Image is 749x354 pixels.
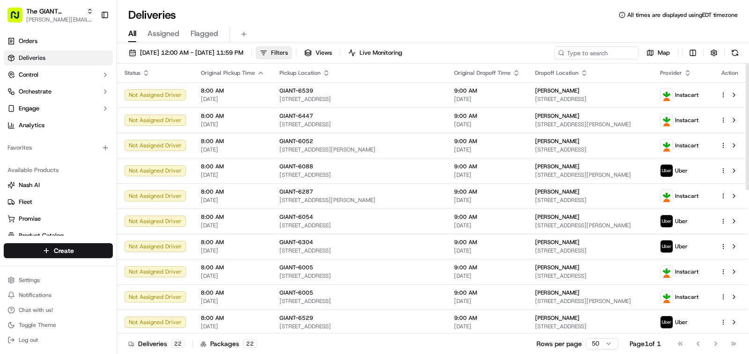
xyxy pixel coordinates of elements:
img: profile_instacart_ahold_partner.png [661,139,673,152]
span: GIANT-6005 [279,289,313,296]
button: Settings [4,274,113,287]
span: [STREET_ADDRESS] [279,222,439,229]
p: Rows per page [536,339,582,348]
span: 8:00 AM [201,289,264,296]
span: 8:00 AM [201,188,264,195]
div: 💻 [79,137,87,144]
span: Map [658,49,670,57]
span: [STREET_ADDRESS] [279,323,439,330]
span: 9:00 AM [454,137,520,145]
img: Nash [9,9,28,28]
span: [DATE] [454,222,520,229]
span: [STREET_ADDRESS] [279,247,439,254]
button: Log out [4,333,113,347]
div: 22 [243,340,257,348]
a: 📗Knowledge Base [6,132,75,149]
img: profile_uber_ahold_partner.png [661,165,673,177]
div: Page 1 of 1 [630,339,661,348]
span: Instacart [675,91,698,99]
span: [DATE] [201,146,264,153]
span: [DATE] [454,121,520,128]
button: Fleet [4,195,113,210]
span: The GIANT Company [26,7,83,16]
span: Chat with us! [19,306,53,314]
p: Welcome 👋 [9,37,170,52]
a: Promise [7,215,109,223]
div: Start new chat [32,89,154,99]
button: Product Catalog [4,228,113,243]
span: [STREET_ADDRESS] [279,272,439,280]
button: Create [4,243,113,258]
span: Instacart [675,293,698,301]
a: Fleet [7,198,109,206]
span: Uber [675,167,688,174]
span: [STREET_ADDRESS] [279,171,439,179]
span: Fleet [19,198,32,206]
span: Filters [271,49,288,57]
span: [PERSON_NAME] [535,314,580,322]
button: Start new chat [159,92,170,103]
span: Toggle Theme [19,321,56,329]
span: Settings [19,276,40,284]
span: [DATE] [454,196,520,204]
span: GIANT-6287 [279,188,313,195]
span: Instacart [675,142,698,149]
a: Product Catalog [7,231,109,240]
span: Dropoff Location [535,69,579,77]
span: Assigned [147,28,179,39]
span: [STREET_ADDRESS] [535,196,645,204]
button: Refresh [728,46,742,59]
span: [DATE] [201,121,264,128]
div: Packages [200,339,257,348]
span: 8:00 AM [201,137,264,145]
span: [STREET_ADDRESS][PERSON_NAME] [279,146,439,153]
span: Promise [19,215,41,223]
span: GIANT-6054 [279,213,313,221]
span: GIANT-6005 [279,264,313,271]
span: [PERSON_NAME] [535,112,580,120]
span: 9:00 AM [454,112,520,120]
span: 8:00 AM [201,213,264,221]
span: Pickup Location [279,69,321,77]
input: Got a question? Start typing here... [24,60,169,70]
span: 9:00 AM [454,213,520,221]
span: GIANT-6447 [279,112,313,120]
span: [DATE] [454,272,520,280]
span: Create [54,246,74,255]
span: [PERSON_NAME] [535,289,580,296]
span: Notifications [19,291,51,299]
span: [STREET_ADDRESS] [535,247,645,254]
span: Provider [660,69,682,77]
div: We're available if you need us! [32,99,118,106]
span: All times are displayed using EDT timezone [627,11,738,19]
span: All [128,28,136,39]
span: 8:00 AM [201,314,264,322]
span: Uber [675,243,688,250]
a: Nash AI [7,181,109,189]
span: [PERSON_NAME][EMAIL_ADDRESS][DOMAIN_NAME] [26,16,93,23]
span: [PERSON_NAME] [535,264,580,271]
span: [PERSON_NAME] [535,163,580,170]
span: [STREET_ADDRESS] [535,95,645,103]
img: profile_uber_ahold_partner.png [661,240,673,253]
span: [DATE] [201,222,264,229]
h1: Deliveries [128,7,176,22]
img: profile_instacart_ahold_partner.png [661,89,673,101]
span: [PERSON_NAME] [535,213,580,221]
span: GIANT-6052 [279,137,313,145]
span: 9:00 AM [454,264,520,271]
img: profile_instacart_ahold_partner.png [661,291,673,303]
span: [STREET_ADDRESS][PERSON_NAME] [535,121,645,128]
span: 9:00 AM [454,87,520,94]
span: 8:00 AM [201,264,264,271]
span: Instacart [675,116,698,124]
div: 22 [171,340,185,348]
img: profile_instacart_ahold_partner.png [661,266,673,278]
span: [PERSON_NAME] [535,188,580,195]
span: Log out [19,336,38,344]
span: [DATE] [201,247,264,254]
span: Flagged [191,28,218,39]
a: 💻API Documentation [75,132,154,149]
button: Map [642,46,674,59]
span: 8:00 AM [201,163,264,170]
